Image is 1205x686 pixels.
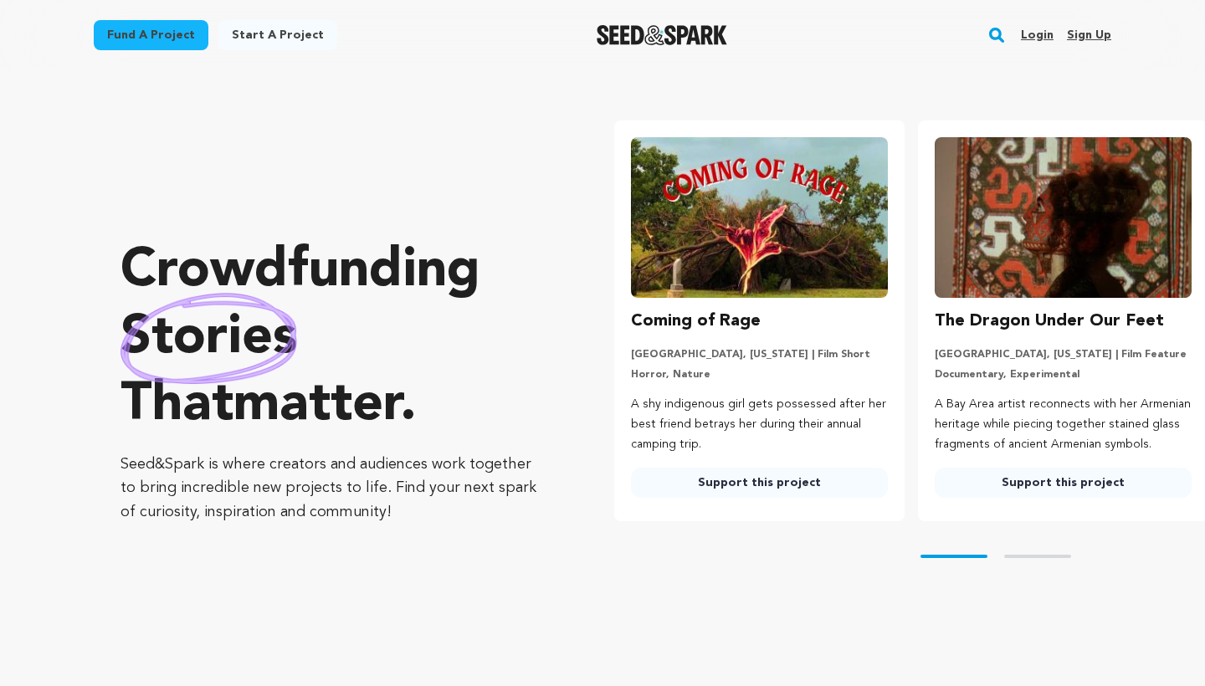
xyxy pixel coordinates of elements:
a: Login [1021,22,1054,49]
a: Support this project [935,468,1192,498]
img: hand sketched image [120,293,297,384]
p: Seed&Spark is where creators and audiences work together to bring incredible new projects to life... [120,453,547,525]
span: matter [233,379,400,433]
p: Horror, Nature [631,368,888,381]
p: [GEOGRAPHIC_DATA], [US_STATE] | Film Short [631,348,888,361]
h3: Coming of Rage [631,308,761,335]
img: Seed&Spark Logo Dark Mode [597,25,728,45]
a: Fund a project [94,20,208,50]
a: Sign up [1067,22,1111,49]
h3: The Dragon Under Our Feet [935,308,1164,335]
p: A shy indigenous girl gets possessed after her best friend betrays her during their annual campin... [631,395,888,454]
p: [GEOGRAPHIC_DATA], [US_STATE] | Film Feature [935,348,1192,361]
p: A Bay Area artist reconnects with her Armenian heritage while piecing together stained glass frag... [935,395,1192,454]
p: Documentary, Experimental [935,368,1192,381]
a: Support this project [631,468,888,498]
img: Coming of Rage image [631,137,888,298]
a: Seed&Spark Homepage [597,25,728,45]
p: Crowdfunding that . [120,238,547,439]
img: The Dragon Under Our Feet image [935,137,1192,298]
a: Start a project [218,20,337,50]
